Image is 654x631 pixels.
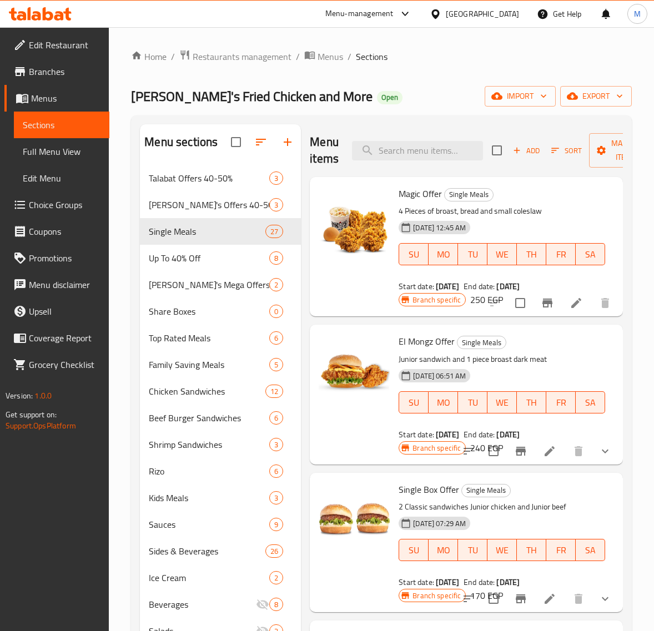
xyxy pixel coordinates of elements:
div: items [269,438,283,451]
span: Branch specific [408,590,465,601]
div: items [269,598,283,611]
div: items [269,305,283,318]
span: Add item [509,142,544,159]
div: Family Saving Meals5 [140,351,301,378]
span: Choice Groups [29,198,100,211]
div: Share Boxes [149,305,269,318]
span: Full Menu View [23,145,100,158]
div: Talabat Offers 40-50%3 [140,165,301,191]
a: Coupons [4,218,109,245]
span: End date: [464,575,495,589]
span: Select to update [509,291,532,315]
span: Talabat Offers 40-50% [149,171,269,185]
span: Edit Restaurant [29,38,100,52]
button: show more [592,438,618,465]
span: MO [433,246,454,263]
button: export [560,86,632,107]
button: show more [592,585,618,612]
span: [PERSON_NAME]'s Fried Chicken and More [131,84,373,109]
button: SU [399,243,429,265]
div: Chicken Sandwiches [149,385,265,398]
span: Coverage Report [29,331,100,345]
div: Tiko's Mega Offers [149,278,269,291]
a: Edit menu item [570,296,583,310]
a: Menus [4,85,109,112]
span: Select to update [482,440,505,463]
span: TH [521,542,542,558]
span: Ice Cream [149,571,269,584]
button: WE [487,539,517,561]
b: [DATE] [496,427,520,442]
span: TH [521,246,542,263]
span: End date: [464,279,495,294]
li: / [348,50,351,63]
span: 6 [270,413,283,423]
span: Shrimp Sandwiches [149,438,269,451]
button: delete [565,438,592,465]
span: 3 [270,200,283,210]
span: Menus [31,92,100,105]
button: Branch-specific-item [507,585,534,612]
div: Beef Burger Sandwiches [149,411,269,425]
b: [DATE] [496,575,520,589]
span: 8 [270,253,283,264]
span: Single Meals [462,484,510,497]
span: Sort items [544,142,589,159]
span: Rizo [149,465,269,478]
span: Sort sections [248,129,274,155]
span: WE [492,542,512,558]
h6: 250 EGP [470,292,503,307]
div: items [269,358,283,371]
div: items [269,491,283,504]
li: / [171,50,175,63]
span: 0 [270,306,283,317]
span: TU [462,246,483,263]
div: Sauces9 [140,511,301,538]
span: 26 [266,546,283,557]
span: Single Box Offer [399,481,459,498]
span: SU [404,246,424,263]
svg: Inactive section [256,598,269,611]
span: import [494,89,547,103]
span: Kids Meals [149,491,269,504]
span: Edit Menu [23,171,100,185]
span: FR [551,246,571,263]
div: items [265,225,283,238]
span: TU [462,395,483,411]
div: Menu-management [325,7,394,21]
div: Beverages [149,598,256,611]
div: Single Meals [461,484,511,497]
span: 12 [266,386,283,397]
div: Single Meals [444,188,494,201]
li: / [296,50,300,63]
span: Version: [6,388,33,403]
button: TH [517,391,546,413]
a: Menu disclaimer [4,271,109,298]
b: [DATE] [436,575,459,589]
button: SA [576,243,605,265]
button: MO [429,539,458,561]
span: Get support on: [6,407,57,422]
span: Top Rated Meals [149,331,269,345]
span: [DATE] 12:45 AM [409,223,470,233]
span: Up To 40% Off [149,251,269,265]
div: Beef Burger Sandwiches6 [140,405,301,431]
a: Edit Restaurant [4,32,109,58]
span: TH [521,395,542,411]
a: Upsell [4,298,109,325]
button: SU [399,391,429,413]
span: 1.0.0 [34,388,52,403]
span: Start date: [399,575,434,589]
div: items [269,331,283,345]
span: [PERSON_NAME]'s Mega Offers [149,278,269,291]
span: Menus [318,50,343,63]
a: Sections [14,112,109,138]
div: items [269,518,283,531]
a: Support.OpsPlatform [6,418,76,433]
button: MO [429,391,458,413]
button: SU [399,539,429,561]
span: El Mongz Offer [399,333,455,350]
span: Select section [485,139,509,162]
